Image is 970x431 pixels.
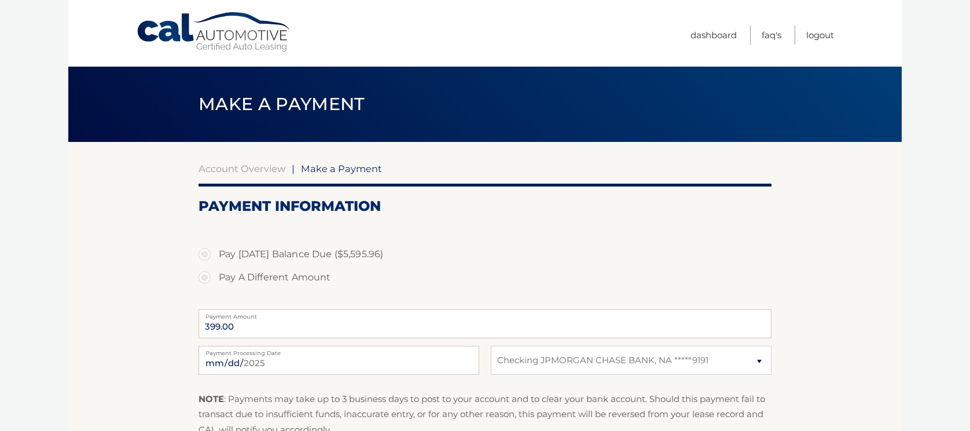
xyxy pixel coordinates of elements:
h2: Payment Information [199,198,771,215]
label: Payment Processing Date [199,346,479,355]
strong: NOTE [199,393,224,404]
a: Cal Automotive [136,12,292,53]
label: Pay [DATE] Balance Due ($5,595.96) [199,243,771,266]
span: Make a Payment [199,93,365,115]
span: | [292,163,295,174]
a: Dashboard [690,25,737,45]
label: Pay A Different Amount [199,266,771,289]
span: Make a Payment [301,163,382,174]
a: Account Overview [199,163,285,174]
input: Payment Date [199,346,479,375]
label: Payment Amount [199,309,771,319]
input: Payment Amount [199,309,771,338]
a: Logout [806,25,834,45]
a: FAQ's [762,25,781,45]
